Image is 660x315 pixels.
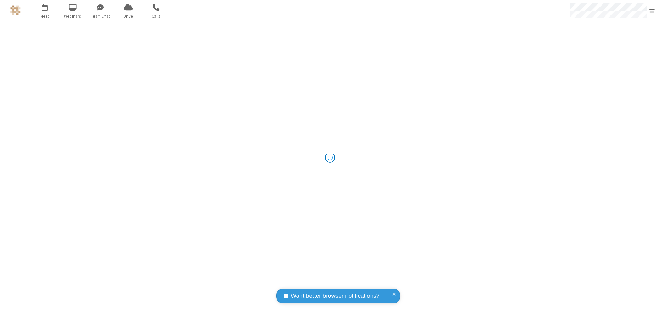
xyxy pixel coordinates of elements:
[115,13,141,19] span: Drive
[60,13,86,19] span: Webinars
[88,13,113,19] span: Team Chat
[291,292,379,301] span: Want better browser notifications?
[143,13,169,19] span: Calls
[10,5,21,15] img: QA Selenium DO NOT DELETE OR CHANGE
[32,13,58,19] span: Meet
